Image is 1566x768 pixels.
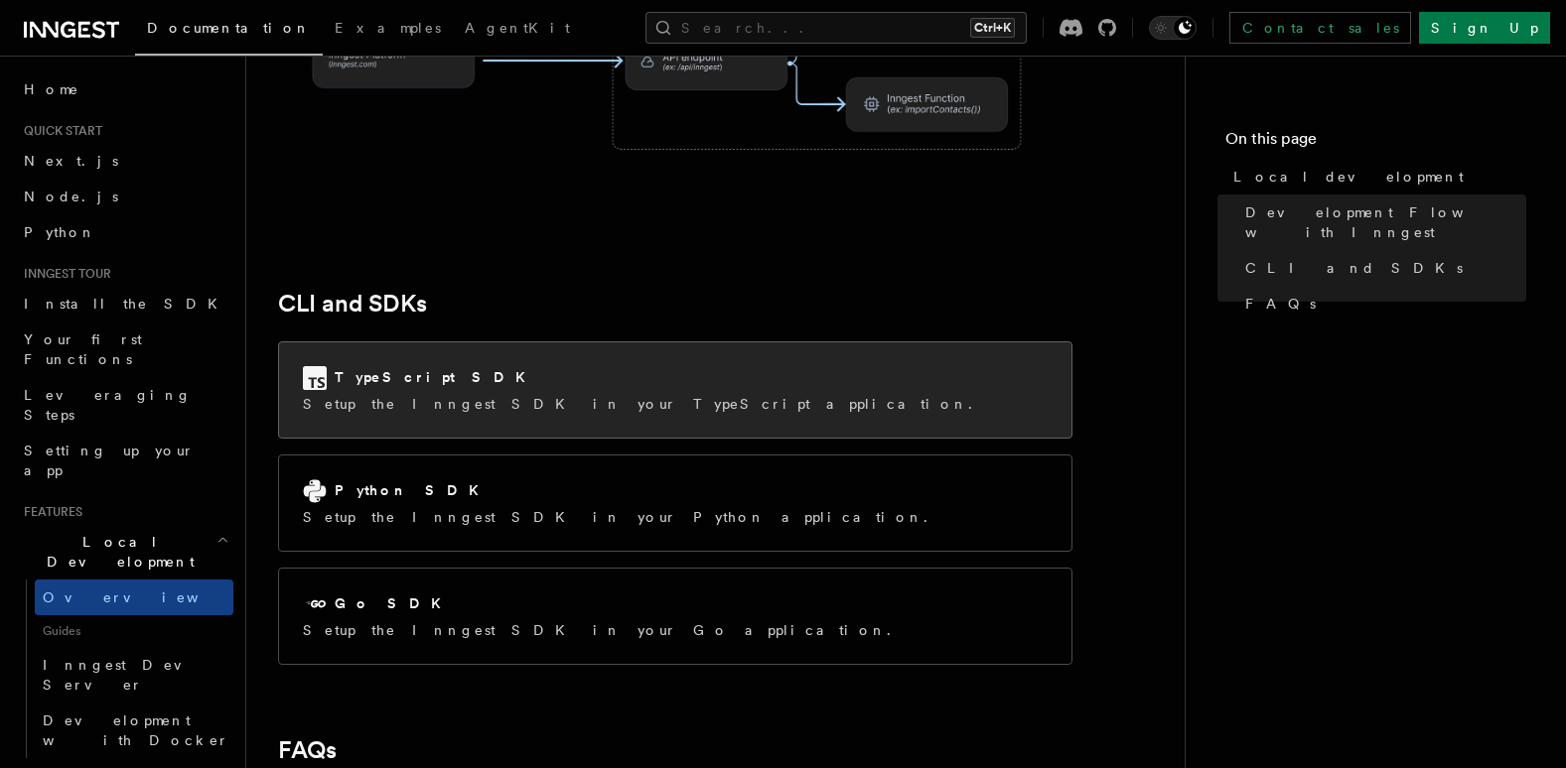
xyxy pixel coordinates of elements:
[323,6,453,54] a: Examples
[43,657,213,693] span: Inngest Dev Server
[1229,12,1411,44] a: Contact sales
[278,290,427,318] a: CLI and SDKs
[43,712,229,748] span: Development with Docker
[16,433,233,488] a: Setting up your app
[24,443,195,478] span: Setting up your app
[1237,286,1526,321] a: FAQs
[24,387,192,423] span: Leveraging Steps
[1245,258,1463,278] span: CLI and SDKs
[645,12,1027,44] button: Search...Ctrl+K
[43,589,247,605] span: Overview
[16,532,216,572] span: Local Development
[16,179,233,214] a: Node.js
[16,71,233,107] a: Home
[278,736,337,764] a: FAQs
[335,20,441,36] span: Examples
[335,480,491,500] h2: Python SDK
[303,507,939,527] p: Setup the Inngest SDK in your Python application.
[24,153,118,169] span: Next.js
[16,214,233,250] a: Python
[135,6,323,56] a: Documentation
[1225,159,1526,194] a: Local development
[1237,194,1526,250] a: Development Flow with Inngest
[1149,16,1197,40] button: Toggle dark mode
[335,367,537,387] h2: TypeScript SDK
[970,18,1015,38] kbd: Ctrl+K
[1233,167,1464,187] span: Local development
[35,615,233,647] span: Guides
[303,620,903,640] p: Setup the Inngest SDK in your Go application.
[16,504,82,520] span: Features
[465,20,570,36] span: AgentKit
[1225,127,1526,159] h4: On this page
[16,579,233,758] div: Local Development
[1245,294,1316,314] span: FAQs
[35,703,233,758] a: Development with Docker
[147,20,311,36] span: Documentation
[303,394,984,414] p: Setup the Inngest SDK in your TypeScript application.
[16,266,111,282] span: Inngest tour
[16,286,233,321] a: Install the SDK
[16,377,233,433] a: Leveraging Steps
[335,593,453,613] h2: Go SDK
[35,647,233,703] a: Inngest Dev Server
[24,296,229,312] span: Install the SDK
[24,331,142,367] span: Your first Functions
[24,224,96,240] span: Python
[16,524,233,579] button: Local Development
[453,6,582,54] a: AgentKit
[278,454,1072,552] a: Python SDKSetup the Inngest SDK in your Python application.
[16,321,233,377] a: Your first Functions
[1419,12,1550,44] a: Sign Up
[16,143,233,179] a: Next.js
[16,123,102,139] span: Quick start
[1237,250,1526,286] a: CLI and SDKs
[35,579,233,615] a: Overview
[24,79,79,99] span: Home
[24,189,118,204] span: Node.js
[278,341,1072,439] a: TypeScript SDKSetup the Inngest SDK in your TypeScript application.
[278,568,1072,665] a: Go SDKSetup the Inngest SDK in your Go application.
[1245,202,1526,242] span: Development Flow with Inngest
